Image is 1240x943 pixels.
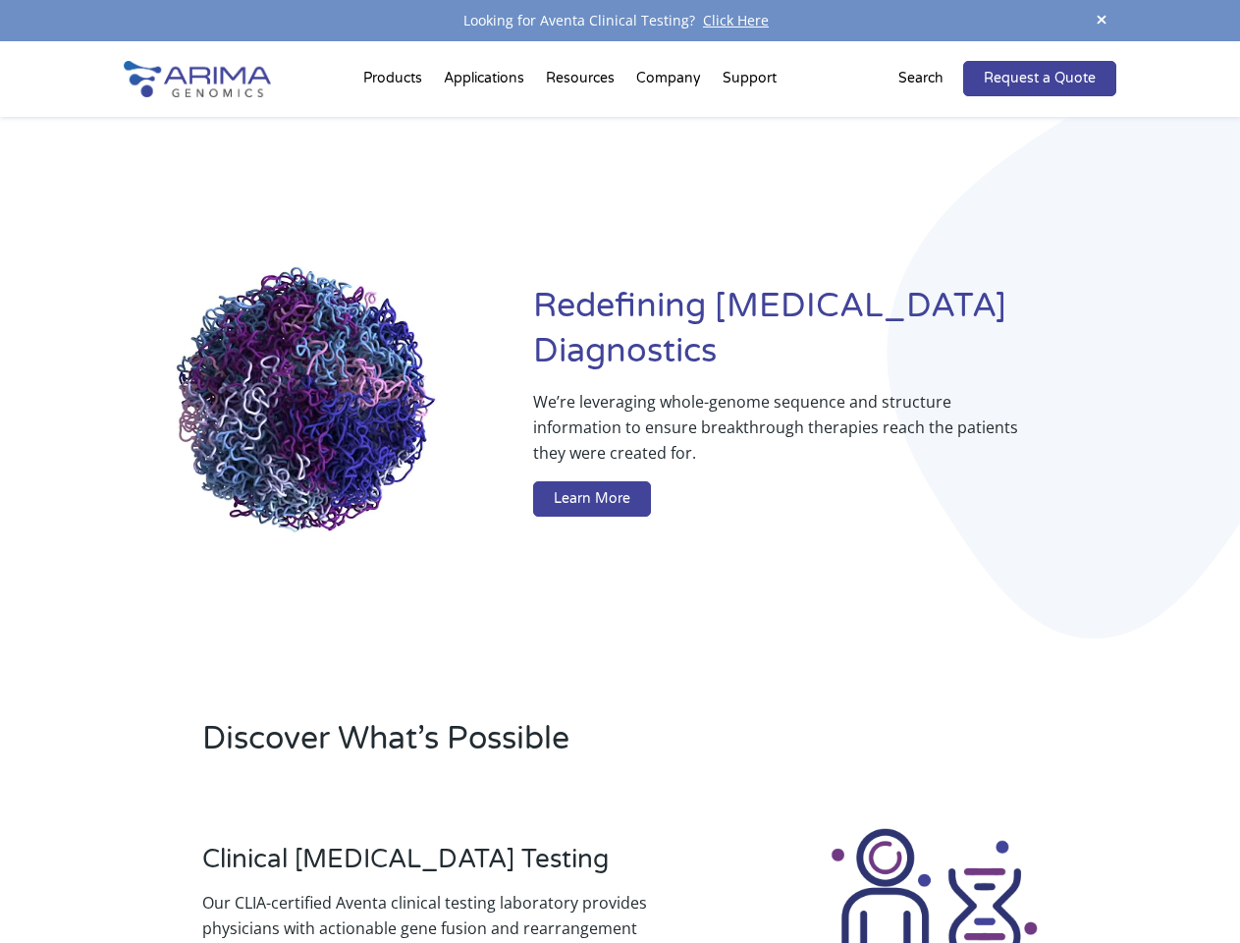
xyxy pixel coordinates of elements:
a: Click Here [695,11,777,29]
div: Looking for Aventa Clinical Testing? [124,8,1115,33]
h3: Clinical [MEDICAL_DATA] Testing [202,844,697,890]
a: Request a Quote [963,61,1116,96]
h2: Discover What’s Possible [202,717,854,776]
iframe: Chat Widget [1142,849,1240,943]
a: Learn More [533,481,651,517]
h1: Redefining [MEDICAL_DATA] Diagnostics [533,284,1116,389]
img: Arima-Genomics-logo [124,61,271,97]
p: We’re leveraging whole-genome sequence and structure information to ensure breakthrough therapies... [533,389,1038,481]
p: Search [898,66,943,91]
